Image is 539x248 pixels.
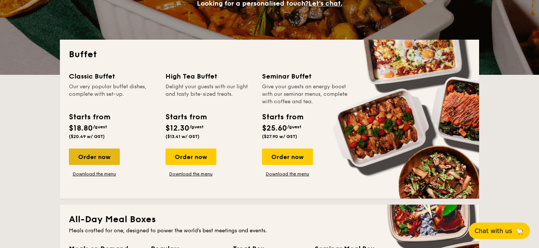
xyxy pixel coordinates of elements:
div: Order now [165,149,216,165]
span: /guest [93,124,107,129]
span: $25.60 [262,124,287,133]
div: Seminar Buffet [262,71,350,82]
span: /guest [189,124,204,129]
h2: Buffet [69,49,470,61]
div: Our very popular buffet dishes, complete with set-up. [69,83,156,105]
span: 🦙 [515,227,524,235]
div: Order now [69,149,120,165]
h2: All-Day Meal Boxes [69,214,470,226]
div: Starts from [69,111,110,123]
div: Give your guests an energy boost with our seminar menus, complete with coffee and tea. [262,83,350,105]
button: Chat with us🦙 [469,223,530,239]
div: Order now [262,149,313,165]
div: Classic Buffet [69,71,156,82]
div: Starts from [165,111,206,123]
span: $18.80 [69,124,93,133]
a: Download the menu [165,171,216,177]
span: /guest [287,124,301,129]
span: ($13.41 w/ GST) [165,134,200,139]
div: High Tea Buffet [165,71,253,82]
a: Download the menu [69,171,120,177]
span: Chat with us [475,227,512,235]
a: Download the menu [262,171,313,177]
div: Meals crafted for one, designed to power the world's best meetings and events. [69,227,470,235]
span: ($27.90 w/ GST) [262,134,297,139]
div: Delight your guests with our light and tasty bite-sized treats. [165,83,253,105]
div: Starts from [262,111,303,123]
span: $12.30 [165,124,189,133]
span: ($20.49 w/ GST) [69,134,105,139]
